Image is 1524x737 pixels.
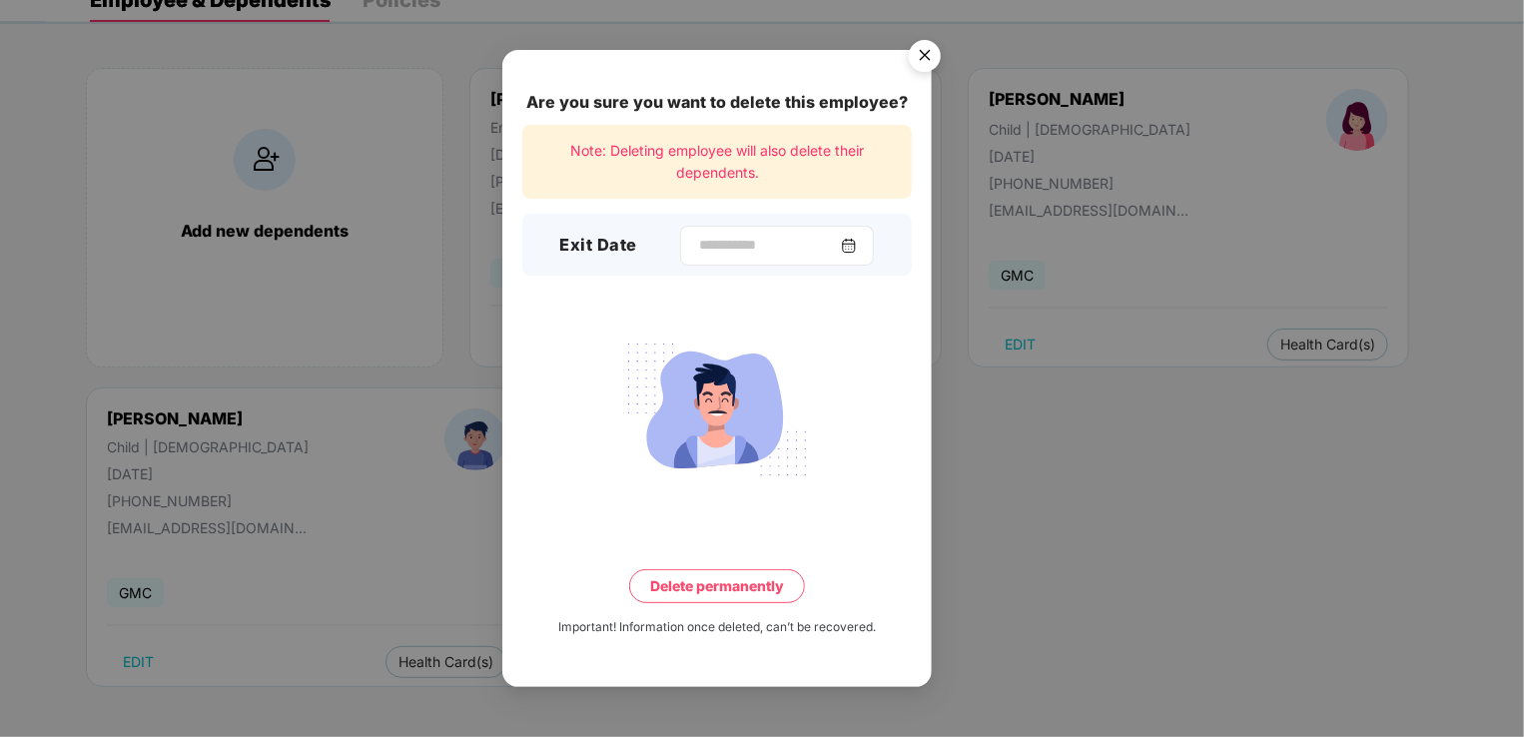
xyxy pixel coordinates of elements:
[558,618,876,637] div: Important! Information once deleted, can’t be recovered.
[841,238,857,254] img: svg+xml;base64,PHN2ZyBpZD0iQ2FsZW5kYXItMzJ4MzIiIHhtbG5zPSJodHRwOi8vd3d3LnczLm9yZy8yMDAwL3N2ZyIgd2...
[897,31,953,87] img: svg+xml;base64,PHN2ZyB4bWxucz0iaHR0cDovL3d3dy53My5vcmcvMjAwMC9zdmciIHdpZHRoPSI1NiIgaGVpZ2h0PSI1Ni...
[605,332,829,487] img: svg+xml;base64,PHN2ZyB4bWxucz0iaHR0cDovL3d3dy53My5vcmcvMjAwMC9zdmciIHdpZHRoPSIyMjQiIGhlaWdodD0iMT...
[560,233,638,259] h3: Exit Date
[897,31,951,85] button: Close
[522,125,912,200] div: Note: Deleting employee will also delete their dependents.
[522,90,912,115] div: Are you sure you want to delete this employee?
[629,569,805,603] button: Delete permanently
